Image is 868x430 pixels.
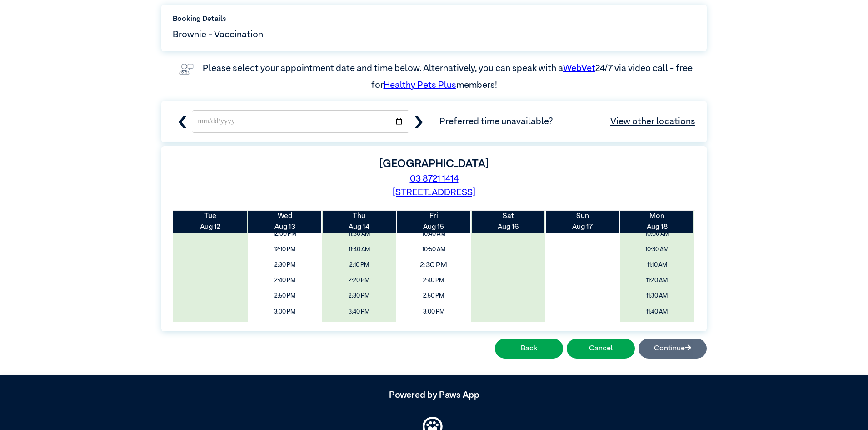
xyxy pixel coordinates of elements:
span: 11:50 AM [623,321,691,334]
span: 2:30 PM [325,289,394,303]
button: Back [495,339,563,359]
span: 11:10 AM [623,258,691,272]
span: 11:20 AM [623,274,691,287]
span: 10:30 AM [623,243,691,256]
span: 2:40 PM [399,274,468,287]
span: 11:40 AM [325,243,394,256]
th: Aug 16 [471,211,545,233]
th: Aug 18 [620,211,694,233]
span: 10:50 AM [399,243,468,256]
span: Preferred time unavailable? [439,115,695,128]
th: Aug 17 [545,211,620,233]
span: 3:40 PM [325,305,394,319]
a: View other locations [610,115,695,128]
label: [GEOGRAPHIC_DATA] [379,158,489,169]
button: Cancel [567,339,635,359]
th: Aug 12 [173,211,248,233]
span: 2:30 PM [251,258,319,272]
h5: Powered by Paws App [161,390,707,400]
span: 11:40 AM [623,305,691,319]
span: 12:10 PM [251,243,319,256]
span: 3:00 PM [399,305,468,319]
a: WebVet [563,64,595,73]
span: 2:40 PM [251,274,319,287]
th: Aug 13 [248,211,322,233]
span: 3:40 PM [399,321,468,334]
a: 03 8721 1414 [410,174,459,183]
span: 11:30 AM [325,228,394,241]
label: Please select your appointment date and time below. Alternatively, you can speak with a 24/7 via ... [203,64,694,89]
th: Aug 14 [322,211,397,233]
span: 10:40 AM [399,228,468,241]
th: Aug 15 [396,211,471,233]
span: 2:50 PM [399,289,468,303]
span: Brownie - Vaccination [173,28,263,41]
a: [STREET_ADDRESS] [393,188,475,197]
span: 3:00 PM [251,305,319,319]
span: 2:10 PM [325,258,394,272]
span: 10:00 AM [623,228,691,241]
label: Booking Details [173,14,695,25]
span: 2:20 PM [325,274,394,287]
span: 2:30 PM [389,257,478,274]
a: Healthy Pets Plus [384,81,456,90]
span: 11:30 AM [623,289,691,303]
span: 4:10 PM [251,321,319,334]
span: 12:00 PM [251,228,319,241]
img: vet [175,60,197,78]
span: 2:50 PM [251,289,319,303]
